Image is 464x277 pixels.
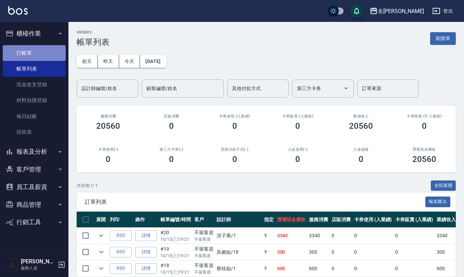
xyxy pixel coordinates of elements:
a: 帳單列表 [3,61,66,77]
th: 卡券販賣 (入業績) [394,212,435,228]
a: 材料自購登錄 [3,92,66,108]
td: 3340 [435,228,457,244]
th: 店販消費 [330,212,352,228]
td: 300 [275,244,308,260]
a: 排班表 [3,124,66,140]
h2: 卡券販賣 (入業績) [274,114,321,118]
div: 不留客資 [194,229,214,236]
th: 服務消費 [307,212,330,228]
button: 登出 [429,5,456,17]
a: 現金收支登錄 [3,77,66,92]
h2: 卡券使用 (入業績) [211,114,258,118]
p: 服務人員 [21,265,56,271]
h3: 0 [232,154,237,164]
h2: 入金使用(-) [274,147,321,152]
a: 詳情 [135,263,157,274]
p: 10/15 (三) 19:21 [160,253,191,259]
div: 不留客資 [194,245,214,253]
td: 0 [352,228,394,244]
button: 昨天 [98,55,119,68]
h3: 0 [169,154,174,164]
button: expand row [96,247,106,257]
td: 600 [435,261,457,277]
button: 名[PERSON_NAME] [367,4,427,18]
p: 不留客資 [194,236,214,242]
th: 操作 [133,212,159,228]
a: 新開單 [430,35,456,41]
button: expand row [96,263,106,274]
td: 3340 [307,228,330,244]
button: 行銷工具 [3,213,66,231]
th: 卡券使用 (入業績) [352,212,394,228]
button: 報表匯出 [425,197,451,207]
h3: 帳單列表 [77,37,109,47]
h3: 0 [359,154,363,164]
td: Y [262,261,275,277]
td: 600 [307,261,330,277]
h3: 0 [295,154,300,164]
button: Open [340,83,351,94]
p: 10/15 (三) 19:21 [160,236,191,242]
td: 0 [394,244,435,260]
button: 新開單 [430,32,456,45]
button: 商品管理 [3,196,66,214]
td: 600 [275,261,308,277]
td: 0 [394,228,435,244]
h2: 其他付款方式(-) [211,147,258,152]
td: 吳婉如 /18 [215,244,262,260]
button: save [350,4,363,18]
h3: 0 [295,121,300,131]
th: 客戶 [193,212,215,228]
h3: 服務消費 [85,114,132,118]
button: expand row [96,230,106,241]
h2: 卡券使用(-) [85,147,132,152]
p: 10/15 (三) 19:21 [160,269,191,275]
h3: 20560 [96,121,120,131]
h2: 業績收入 [338,114,385,118]
button: 客戶管理 [3,161,66,178]
th: 指定 [262,212,275,228]
th: 業績收入 [435,212,457,228]
div: 名[PERSON_NAME] [378,7,424,15]
th: 營業現金應收 [275,212,308,228]
h3: 0 [232,121,237,131]
p: 共 20 筆, 1 / 1 [77,182,98,189]
th: 列印 [108,212,133,228]
th: 帳單編號/時間 [159,212,193,228]
h3: 20560 [349,121,373,131]
td: 0 [352,244,394,260]
h3: 0 [169,121,174,131]
td: 0 [330,261,352,277]
h3: 20560 [412,154,436,164]
a: 每日結帳 [3,109,66,124]
h5: [PERSON_NAME] [21,258,56,265]
a: 詳情 [135,247,157,257]
td: #18 [159,261,193,277]
button: 列印 [110,230,132,241]
td: 洪子喬 /7 [215,228,262,244]
h3: 0 [422,121,427,131]
td: 0 [352,261,394,277]
h2: 卡券販賣 (不入業績) [401,114,448,118]
span: 訂單列表 [85,199,425,205]
td: 3340 [275,228,308,244]
div: 不留客資 [194,262,214,269]
button: 列印 [110,263,132,274]
img: Logo [8,6,28,15]
th: 展開 [94,212,108,228]
h2: ORDERS [77,30,109,35]
td: #20 [159,228,193,244]
button: [DATE] [140,55,166,68]
button: 前天 [77,55,98,68]
td: Y [262,244,275,260]
th: 設計師 [215,212,262,228]
p: 不留客資 [194,253,214,259]
td: 蔡桂如 /1 [215,261,262,277]
td: 0 [330,228,352,244]
h2: 營業現金應收 [401,147,448,152]
a: 報表匯出 [425,198,451,205]
button: 員工及薪資 [3,178,66,196]
a: 打帳單 [3,45,66,61]
td: 300 [435,244,457,260]
td: Y [262,228,275,244]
